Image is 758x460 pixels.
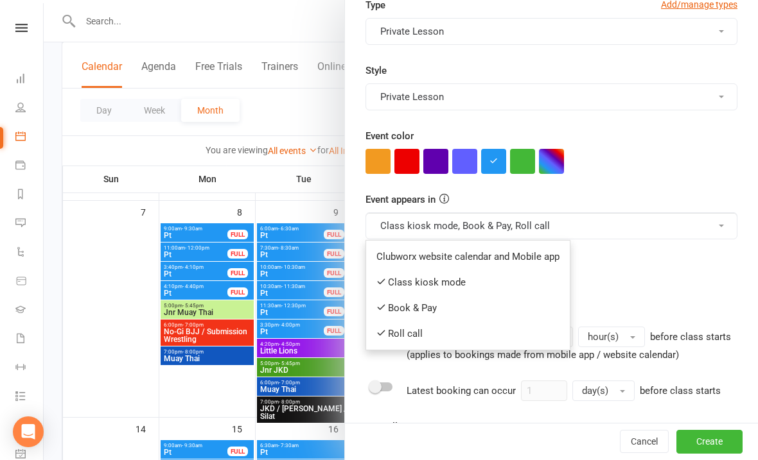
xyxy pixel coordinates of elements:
span: before class starts [640,385,721,396]
a: Dashboard [15,65,44,94]
button: Private Lesson [366,18,737,45]
a: Payments [15,152,44,181]
label: Style [366,63,387,78]
div: Open Intercom Messenger [13,416,44,447]
label: Event appears in [366,192,436,207]
button: hour(s) [578,327,645,347]
button: Class kiosk mode, Book & Pay, Roll call [366,212,737,239]
button: Cancel [620,430,669,454]
a: Reports [15,181,44,210]
a: Book & Pay [366,295,570,321]
span: hour(s) [588,331,619,343]
a: Product Sales [15,268,44,296]
a: Calendar [15,123,44,152]
div: Latest booking can occur [407,380,721,401]
a: Roll call [366,321,570,346]
a: Clubworx website calendar and Mobile app [366,244,570,269]
button: Private Lesson [366,83,737,110]
button: day(s) [572,380,635,401]
label: Cancellations [366,419,425,434]
a: Class kiosk mode [366,269,570,295]
a: People [15,94,44,123]
span: day(s) [582,385,608,396]
button: Create [676,430,743,454]
label: Event color [366,128,414,144]
a: What's New [15,412,44,441]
